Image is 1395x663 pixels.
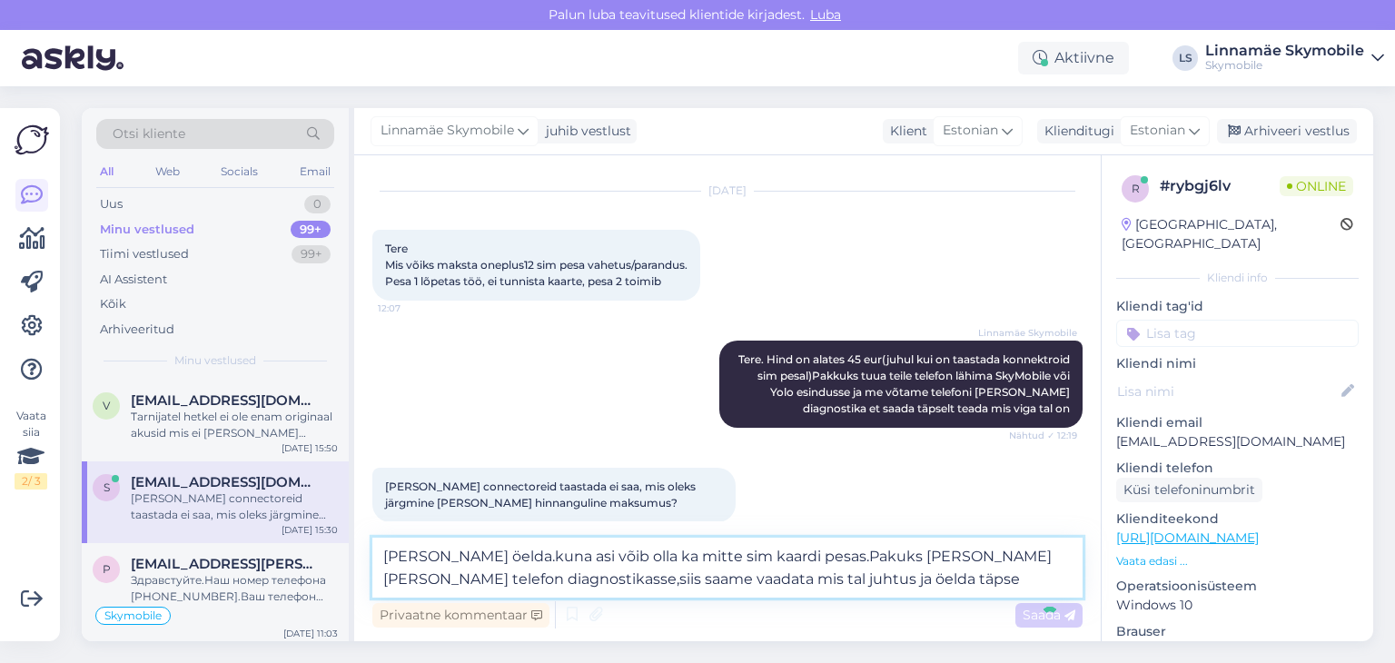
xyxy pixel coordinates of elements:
span: s [104,480,110,494]
span: Estonian [943,121,998,141]
div: Linnamäe Skymobile [1205,44,1364,58]
span: [PERSON_NAME] connectoreid taastada ei saa, mis oleks järgmine [PERSON_NAME] hinnanguline maksumus? [385,480,698,510]
p: Vaata edasi ... [1116,553,1359,569]
span: Estonian [1130,121,1185,141]
div: [PERSON_NAME] connectoreid taastada ei saa, mis oleks järgmine [PERSON_NAME] hinnanguline maksumus? [131,490,338,523]
img: Askly Logo [15,123,49,157]
span: stennukas@hotmail.com [131,474,320,490]
p: Klienditeekond [1116,510,1359,529]
div: [DATE] [372,183,1083,199]
div: 99+ [292,245,331,263]
div: LS [1172,45,1198,71]
div: [DATE] 11:03 [283,627,338,640]
div: Arhiveeri vestlus [1217,119,1357,143]
span: vainjarvm@gmail.com [131,392,320,409]
div: AI Assistent [100,271,167,289]
div: Email [296,160,334,183]
p: [EMAIL_ADDRESS][DOMAIN_NAME] [1116,432,1359,451]
p: Operatsioonisüsteem [1116,577,1359,596]
span: v [103,399,110,412]
div: Uus [100,195,123,213]
span: puzin.valeri@mail.ru [131,556,320,572]
span: Linnamäe Skymobile [978,326,1077,340]
span: Skymobile [104,610,162,621]
div: [GEOGRAPHIC_DATA], [GEOGRAPHIC_DATA] [1122,215,1341,253]
span: p [103,562,111,576]
div: Skymobile [1205,58,1364,73]
div: Здравстуйте.Наш номер телефона [PHONE_NUMBER].Ваш телефон находится на диагностике которая занима... [131,572,338,605]
div: Minu vestlused [100,221,194,239]
div: Tarnijatel hetkel ei ole enam originaal akusid mis ei [PERSON_NAME] veateadet.selle pärast saame ... [131,409,338,441]
a: Linnamäe SkymobileSkymobile [1205,44,1384,73]
input: Lisa nimi [1117,381,1338,401]
span: Luba [805,6,846,23]
span: Minu vestlused [174,352,256,369]
span: Tere Mis võiks maksta oneplus12 sim pesa vahetus/parandus. Pesa 1 lõpetas töö, ei tunnista kaarte... [385,242,688,288]
span: Tere. Hind on alates 45 eur(juhul kui on taastada konnektroid sim pesal)Pakkuks tuua teile telefo... [738,352,1073,415]
div: Kliendi info [1116,270,1359,286]
div: 99+ [291,221,331,239]
div: Socials [217,160,262,183]
div: Klienditugi [1037,122,1114,141]
div: Vaata siia [15,408,47,490]
p: Kliendi nimi [1116,354,1359,373]
div: Tiimi vestlused [100,245,189,263]
div: Aktiivne [1018,42,1129,74]
p: Kliendi tag'id [1116,297,1359,316]
span: Otsi kliente [113,124,185,143]
span: Nähtud ✓ 12:19 [1009,429,1077,442]
div: Arhiveeritud [100,321,174,339]
div: [DATE] 15:30 [282,523,338,537]
input: Lisa tag [1116,320,1359,347]
div: [DATE] 15:50 [282,441,338,455]
p: Kliendi email [1116,413,1359,432]
span: Online [1280,176,1353,196]
span: 12:07 [378,302,446,315]
div: 0 [304,195,331,213]
div: Küsi telefoninumbrit [1116,478,1262,502]
div: Web [152,160,183,183]
p: Kliendi telefon [1116,459,1359,478]
span: Linnamäe Skymobile [381,121,514,141]
div: 2 / 3 [15,473,47,490]
p: Windows 10 [1116,596,1359,615]
span: r [1132,182,1140,195]
div: All [96,160,117,183]
div: juhib vestlust [539,122,631,141]
a: [URL][DOMAIN_NAME] [1116,529,1259,546]
div: # rybgj6lv [1160,175,1280,197]
p: Brauser [1116,622,1359,641]
div: Klient [883,122,927,141]
div: Kõik [100,295,126,313]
